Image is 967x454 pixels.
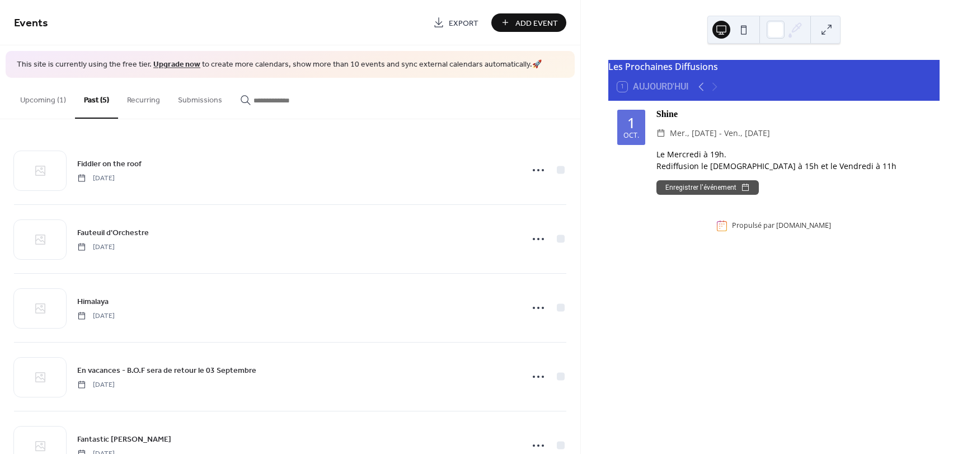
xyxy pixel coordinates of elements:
[75,78,118,119] button: Past (5)
[449,17,478,29] span: Export
[17,59,542,71] span: This site is currently using the free tier. to create more calendars, show more than 10 events an...
[425,13,487,32] a: Export
[118,78,169,118] button: Recurring
[656,148,931,172] div: Le Mercredi à 19h. Rediffusion le [DEMOGRAPHIC_DATA] à 15h et le Vendredi à 11h
[77,158,142,170] span: Fiddler on the roof
[77,173,115,183] span: [DATE]
[77,226,149,239] a: Fauteuil d'Orchestre
[656,127,665,140] div: ​
[623,132,639,139] div: oct.
[11,78,75,118] button: Upcoming (1)
[77,364,256,377] a: En vacances - B.O.F sera de retour le 03 Septembre
[77,311,115,321] span: [DATE]
[14,12,48,34] span: Events
[656,180,759,195] button: Enregistrer l'événement
[77,364,256,376] span: En vacances - B.O.F sera de retour le 03 Septembre
[77,242,115,252] span: [DATE]
[491,13,566,32] button: Add Event
[670,127,770,140] span: mer., [DATE] - ven., [DATE]
[77,380,115,390] span: [DATE]
[627,116,635,130] div: 1
[77,157,142,170] a: Fiddler on the roof
[169,78,231,118] button: Submissions
[608,60,940,73] div: Les Prochaines Diffusions
[77,295,109,308] a: Himalaya
[515,17,558,29] span: Add Event
[776,221,831,231] a: [DOMAIN_NAME]
[656,107,931,121] div: Shine
[77,433,171,445] span: Fantastic [PERSON_NAME]
[77,227,149,238] span: Fauteuil d'Orchestre
[77,433,171,446] a: Fantastic [PERSON_NAME]
[77,296,109,307] span: Himalaya
[732,221,831,231] div: Propulsé par
[153,57,200,72] a: Upgrade now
